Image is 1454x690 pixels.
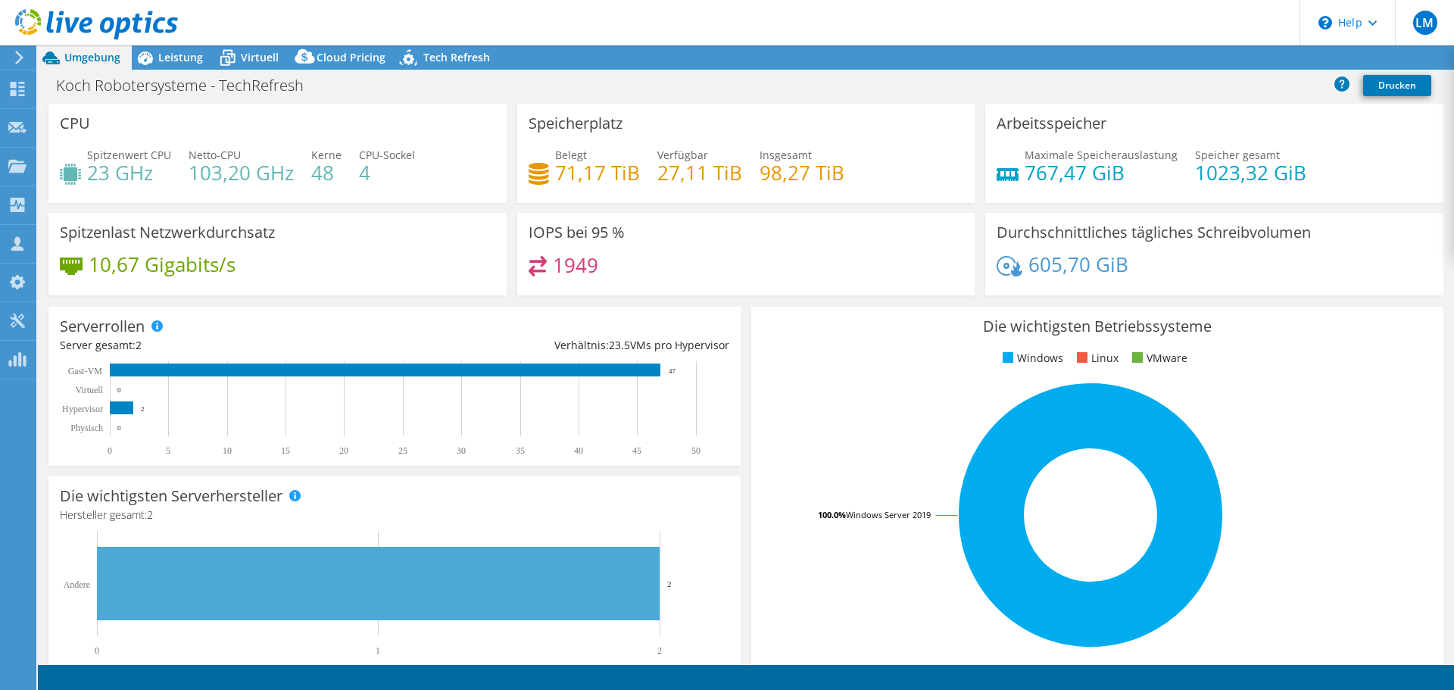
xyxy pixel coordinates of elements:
[359,164,415,181] h4: 4
[95,645,99,656] text: 0
[657,148,708,162] span: Verfügbar
[70,423,103,433] text: Physisch
[87,148,171,162] span: Spitzenwert CPU
[49,77,327,94] h1: Koch Robotersysteme - TechRefresh
[60,318,145,335] h3: Serverrollen
[376,645,380,656] text: 1
[339,445,348,456] text: 20
[68,366,103,376] text: Gast-VM
[667,579,672,589] text: 2
[398,445,407,456] text: 25
[64,579,90,590] text: Andere
[60,507,729,523] h4: Hersteller gesamt:
[818,509,846,520] tspan: 100.0%
[997,115,1106,132] h3: Arbeitsspeicher
[760,148,812,162] span: Insgesamt
[1413,11,1437,35] span: LM
[529,224,625,241] h3: IOPS bei 95 %
[1195,164,1306,181] h4: 1023,32 GiB
[555,164,640,181] h4: 71,17 TiB
[158,50,203,64] span: Leistung
[189,164,294,181] h4: 103,20 GHz
[147,507,153,522] span: 2
[669,367,676,375] text: 47
[108,445,112,456] text: 0
[555,148,587,162] span: Belegt
[281,445,290,456] text: 15
[89,256,236,273] h4: 10,67 Gigabits/s
[359,148,415,162] span: CPU-Sockel
[223,445,232,456] text: 10
[1195,148,1280,162] span: Speicher gesamt
[1318,16,1332,30] svg: \n
[760,164,844,181] h4: 98,27 TiB
[64,50,120,64] span: Umgebung
[574,445,583,456] text: 40
[516,445,525,456] text: 35
[311,164,342,181] h4: 48
[141,405,145,413] text: 2
[189,148,241,162] span: Netto-CPU
[657,645,662,656] text: 2
[691,445,700,456] text: 50
[1025,164,1178,181] h4: 767,47 GiB
[609,338,630,352] span: 23.5
[529,115,622,132] h3: Speicherplatz
[763,318,1432,335] h3: Die wichtigsten Betriebssysteme
[75,385,103,395] text: Virtuell
[423,50,490,64] span: Tech Refresh
[317,50,385,64] span: Cloud Pricing
[395,337,729,354] div: Verhältnis: VMs pro Hypervisor
[166,445,170,456] text: 5
[136,338,142,352] span: 2
[62,404,103,414] text: Hypervisor
[457,445,466,456] text: 30
[999,350,1063,367] li: Windows
[117,424,121,432] text: 0
[60,488,282,504] h3: Die wichtigsten Serverhersteller
[1073,350,1119,367] li: Linux
[1025,148,1178,162] span: Maximale Speicherauslastung
[632,445,641,456] text: 45
[60,337,395,354] div: Server gesamt:
[1128,350,1187,367] li: VMware
[657,164,742,181] h4: 27,11 TiB
[87,164,171,181] h4: 23 GHz
[997,224,1311,241] h3: Durchschnittliches tägliches Schreibvolumen
[241,50,279,64] span: Virtuell
[117,386,121,394] text: 0
[60,115,90,132] h3: CPU
[846,509,931,520] tspan: Windows Server 2019
[1028,256,1128,273] h4: 605,70 GiB
[60,224,275,241] h3: Spitzenlast Netzwerkdurchsatz
[311,148,342,162] span: Kerne
[553,257,598,273] h4: 1949
[1363,75,1431,96] a: Drucken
